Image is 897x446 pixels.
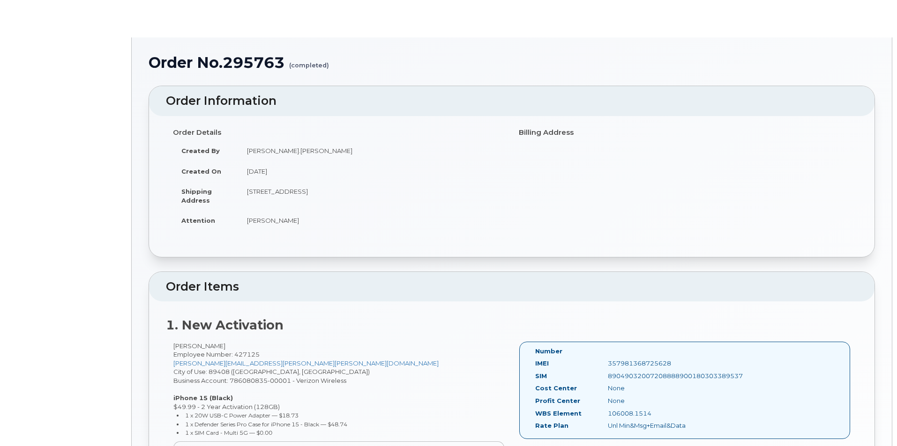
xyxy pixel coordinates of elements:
[181,188,212,204] strong: Shipping Address
[289,54,329,69] small: (completed)
[185,412,299,419] small: 1 x 20W USB-C Power Adapter — $18.73
[519,129,851,137] h4: Billing Address
[535,384,577,393] label: Cost Center
[181,217,215,224] strong: Attention
[239,140,505,161] td: [PERSON_NAME].[PERSON_NAME]
[173,129,505,137] h4: Order Details
[601,384,703,393] div: None
[601,372,703,380] div: 89049032007208888900180303389537
[535,409,582,418] label: WBS Element
[185,429,272,436] small: 1 x SIM Card - Multi 5G — $0.00
[239,181,505,210] td: [STREET_ADDRESS]
[166,95,858,108] h2: Order Information
[166,317,284,333] strong: 1. New Activation
[601,421,703,430] div: Unl Min&Msg+Email&Data
[173,394,233,402] strong: iPhone 15 (Black)
[239,161,505,182] td: [DATE]
[181,168,221,175] strong: Created On
[173,351,260,358] span: Employee Number: 427125
[181,147,220,154] strong: Created By
[601,396,703,405] div: None
[535,347,562,356] label: Number
[166,280,858,293] h2: Order Items
[535,359,549,368] label: IMEI
[535,372,547,380] label: SIM
[239,210,505,231] td: [PERSON_NAME]
[601,359,703,368] div: 357981368725628
[185,421,347,428] small: 1 x Defender Series Pro Case for iPhone 15 - Black — $48.74
[173,359,439,367] a: [PERSON_NAME][EMAIL_ADDRESS][PERSON_NAME][PERSON_NAME][DOMAIN_NAME]
[535,396,580,405] label: Profit Center
[601,409,703,418] div: 106008.1514
[149,54,875,71] h1: Order No.295763
[535,421,568,430] label: Rate Plan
